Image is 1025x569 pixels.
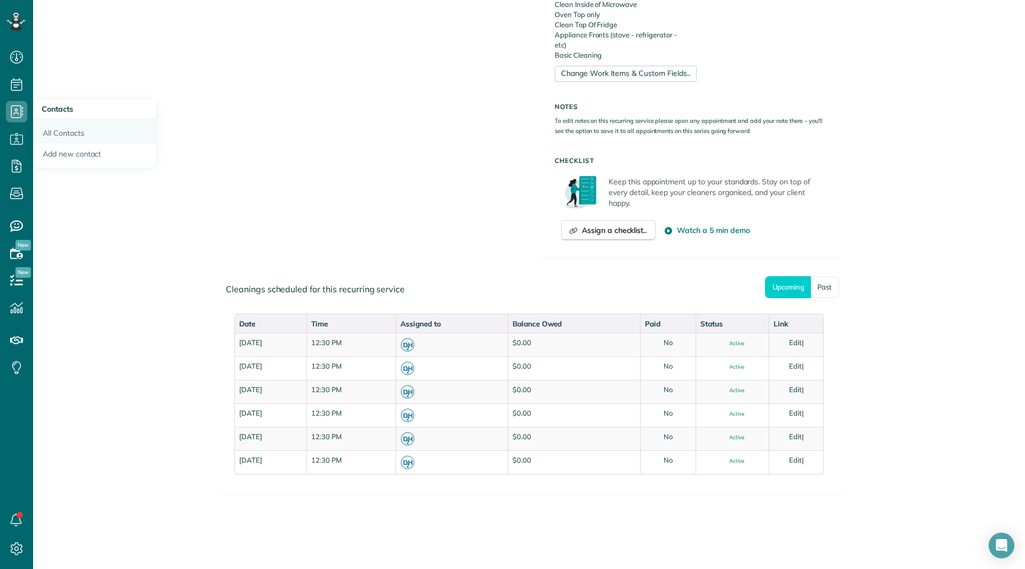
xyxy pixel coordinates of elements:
a: Add new contact [33,144,156,168]
span: DH [401,456,414,469]
span: New [15,240,31,251]
a: Edit [789,409,802,417]
td: $0.00 [508,380,640,403]
td: $0.00 [508,450,640,474]
small: To edit notes on this recurring service please open any appointment and add your note there - you... [555,117,823,135]
h5: Checklist [555,157,824,164]
td: No [640,356,696,380]
small: 2 [401,391,414,401]
td: 12:30 PM [306,333,396,356]
a: Edit [789,432,802,441]
td: | [769,380,823,403]
a: Edit [789,362,802,370]
td: No [640,403,696,427]
td: $0.00 [508,333,640,356]
span: New [15,267,31,278]
li: Clean Top Of Fridge [555,20,681,30]
td: [DATE] [234,380,306,403]
td: | [769,333,823,356]
div: Link [774,318,819,329]
td: No [640,380,696,403]
h5: Notes [555,103,824,110]
td: [DATE] [234,427,306,450]
small: 2 [401,344,414,354]
a: Edit [789,338,802,347]
small: 2 [401,367,414,377]
td: 12:30 PM [306,403,396,427]
div: Status [700,318,765,329]
div: Cleanings scheduled for this recurring service [217,275,841,304]
span: Active [721,341,744,346]
span: Contacts [42,104,73,114]
span: Active [721,458,744,464]
div: Balance Owed [512,318,636,329]
td: | [769,450,823,474]
td: $0.00 [508,427,640,450]
td: No [640,427,696,450]
a: Past [811,276,839,298]
td: | [769,356,823,380]
a: Edit [789,385,802,394]
td: No [640,333,696,356]
td: No [640,450,696,474]
a: Edit [789,456,802,464]
td: 12:30 PM [306,356,396,380]
a: Upcoming [765,276,811,298]
span: Active [721,411,744,417]
td: [DATE] [234,403,306,427]
span: DH [401,362,414,375]
td: 12:30 PM [306,380,396,403]
div: Assigned to [400,318,503,329]
div: Paid [645,318,691,329]
li: Basic Cleaning [555,50,681,60]
td: 12:30 PM [306,427,396,450]
span: DH [401,432,414,446]
div: Date [239,318,302,329]
td: | [769,427,823,450]
td: $0.00 [508,403,640,427]
td: 12:30 PM [306,450,396,474]
td: $0.00 [508,356,640,380]
td: [DATE] [234,356,306,380]
li: Oven Top only [555,10,681,20]
span: Active [721,388,744,393]
span: DH [401,338,414,352]
td: [DATE] [234,333,306,356]
span: DH [401,409,414,422]
a: All Contacts [33,119,156,144]
td: [DATE] [234,450,306,474]
div: Open Intercom Messenger [989,533,1014,558]
small: 2 [401,461,414,471]
a: Change Work Items & Custom Fields.. [555,66,697,82]
div: Time [311,318,391,329]
small: 2 [401,438,414,448]
span: DH [401,385,414,399]
small: 2 [401,414,414,424]
li: Appliance Fronts (stove - refrigerator - etc) [555,30,681,50]
td: | [769,403,823,427]
span: Active [721,364,744,370]
span: Active [721,435,744,440]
